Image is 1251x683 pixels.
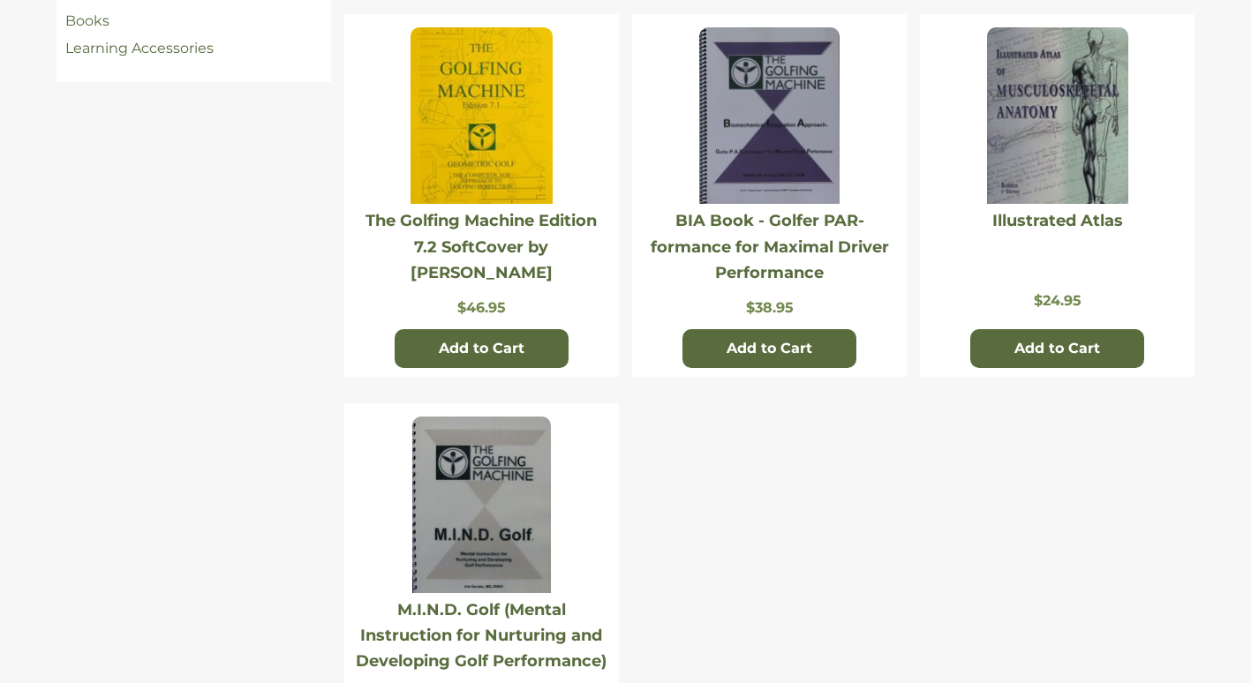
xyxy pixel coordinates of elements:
p: $38.95 [641,299,898,316]
a: BIA Book - Golfer PAR-formance for Maximal Driver Performance [651,211,889,282]
img: The Golfing Machine Edition 7.2 SoftCover by Homer Kelley [411,27,552,204]
img: Website-photo-MIND.jpg [412,417,551,593]
a: Learning Accessories [65,40,214,56]
button: Add to Cart [970,329,1144,368]
button: Add to Cart [682,329,856,368]
a: Illustrated Atlas [992,211,1123,230]
a: Books [65,12,109,29]
a: The Golfing Machine Edition 7.2 SoftCover by [PERSON_NAME] [366,211,597,282]
img: Illustrated Atlas [987,27,1128,204]
button: Add to Cart [395,329,569,368]
p: $46.95 [353,299,610,316]
a: M.I.N.D. Golf (Mental Instruction for Nurturing and Developing Golf Performance) [356,600,607,672]
p: $24.95 [929,292,1186,309]
img: BIA Book - Golfer PAR-formance for Maximal Driver Performance [699,27,840,204]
